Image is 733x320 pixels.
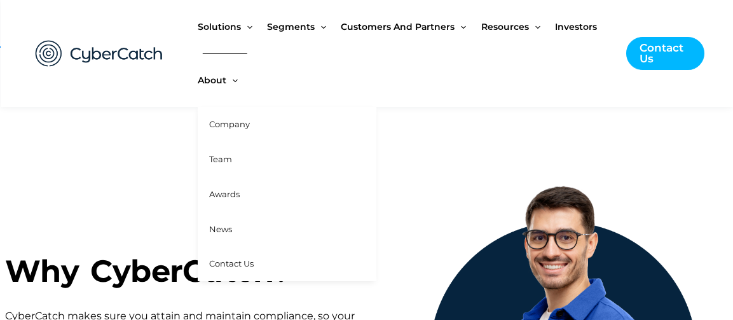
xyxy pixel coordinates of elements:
[626,37,704,70] a: Contact Us
[209,119,250,129] span: Company
[209,224,232,234] span: News
[198,212,376,247] a: News
[226,53,238,107] span: Menu Toggle
[198,246,376,281] a: Contact Us
[198,107,376,142] a: Company
[209,154,232,164] span: Team
[23,27,175,80] img: CyberCatch
[5,202,361,294] h3: Why CyberCatch?
[209,258,254,268] span: Contact Us
[198,53,226,107] span: About
[198,142,376,177] a: Team
[198,177,376,212] a: Awards
[209,189,240,199] span: Awards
